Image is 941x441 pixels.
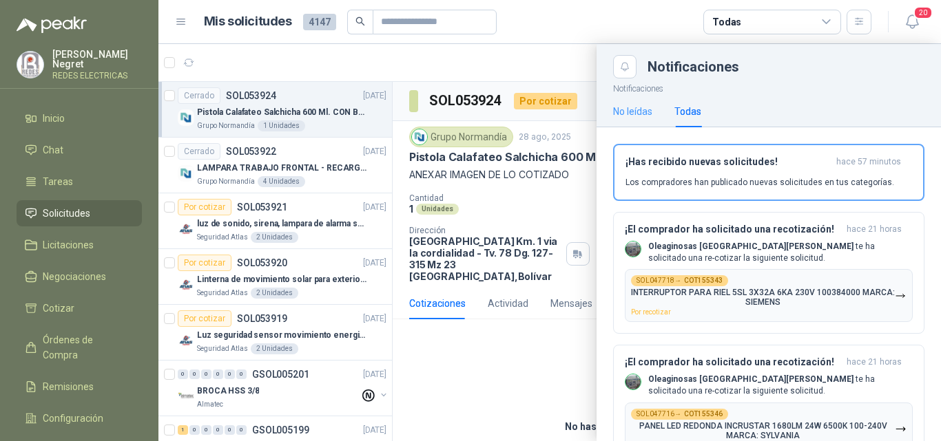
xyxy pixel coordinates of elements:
[17,200,142,226] a: Solicitudes
[836,156,901,168] span: hace 57 minutos
[625,356,841,368] h3: ¡El comprador ha solicitado una recotización!
[631,421,895,440] p: PANEL LED REDONDA INCRUSTAR 1680LM 24W 6500K 100-240V MARCA: SYLVANIA
[625,269,913,322] button: SOL047718→COT155343INTERRUPTOR PARA RIEL 5SL 3X32A 6KA 230V 100384000 MARCA: SIEMENSPor recotizar
[17,169,142,195] a: Tareas
[900,10,924,34] button: 20
[631,409,728,420] div: SOL047716 →
[847,356,902,368] span: hace 21 horas
[613,104,652,119] div: No leídas
[625,156,831,168] h3: ¡Has recibido nuevas solicitudes!
[597,78,941,96] p: Notificaciones
[684,411,723,418] b: COT155346
[648,374,854,384] b: Oleaginosas [GEOGRAPHIC_DATA][PERSON_NAME]
[43,142,63,158] span: Chat
[17,137,142,163] a: Chat
[43,206,90,221] span: Solicitudes
[847,224,902,235] span: hace 21 horas
[17,405,142,431] a: Configuración
[17,295,142,321] a: Cotizar
[625,224,841,235] h3: ¡El comprador ha solicitado una recotización!
[204,12,292,32] h1: Mis solicitudes
[52,72,142,80] p: REDES ELECTRICAS
[648,60,924,74] div: Notificaciones
[355,17,365,26] span: search
[303,14,336,30] span: 4147
[913,6,933,19] span: 20
[52,50,142,69] p: [PERSON_NAME] Negret
[625,241,641,257] img: Company Logo
[17,374,142,400] a: Remisiones
[648,374,913,397] p: te ha solicitado una re-cotizar la siguiente solicitud.
[17,17,87,33] img: Logo peakr
[648,241,913,264] p: te ha solicitado una re-cotizar la siguiente solicitud.
[712,14,741,30] div: Todas
[43,301,74,316] span: Cotizar
[684,277,723,284] b: COT155343
[631,288,895,307] p: INTERRUPTOR PARA RIEL 5SL 3X32A 6KA 230V 100384000 MARCA: SIEMENS
[631,275,728,286] div: SOL047718 →
[17,105,142,131] a: Inicio
[674,104,701,119] div: Todas
[43,411,103,426] span: Configuración
[43,111,65,126] span: Inicio
[43,174,73,189] span: Tareas
[17,232,142,258] a: Licitaciones
[43,379,94,394] span: Remisiones
[17,327,142,368] a: Órdenes de Compra
[43,237,94,252] span: Licitaciones
[631,308,671,316] span: Por recotizar
[625,176,894,189] p: Los compradores han publicado nuevas solicitudes en tus categorías.
[613,212,924,334] button: ¡El comprador ha solicitado una recotización!hace 21 horas Company LogoOleaginosas [GEOGRAPHIC_DA...
[613,144,924,201] button: ¡Has recibido nuevas solicitudes!hace 57 minutos Los compradores han publicado nuevas solicitudes...
[625,374,641,389] img: Company Logo
[17,263,142,290] a: Negociaciones
[613,55,637,78] button: Close
[43,269,106,284] span: Negociaciones
[17,52,43,78] img: Company Logo
[43,332,129,363] span: Órdenes de Compra
[648,241,854,251] b: Oleaginosas [GEOGRAPHIC_DATA][PERSON_NAME]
